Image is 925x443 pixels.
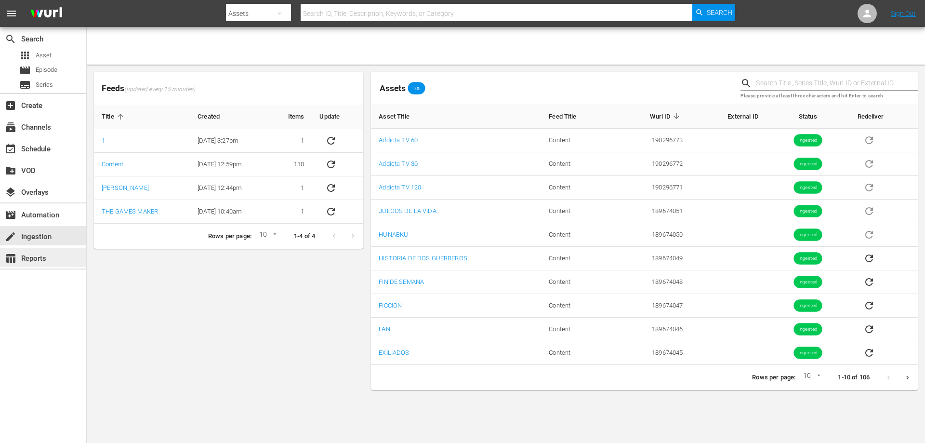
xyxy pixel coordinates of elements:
[793,302,822,309] span: Ingested
[5,33,16,45] span: Search
[255,229,278,243] div: 10
[612,152,691,176] td: 190296772
[5,209,16,221] span: Automation
[756,76,918,91] input: Search Title, Series Title, Wurl ID or External ID
[541,176,611,200] td: Content
[294,232,315,241] p: 1-4 of 4
[270,105,312,129] th: Items
[793,184,822,191] span: Ingested
[5,187,16,198] span: Overlays
[102,184,149,191] a: [PERSON_NAME]
[793,208,822,215] span: Ingested
[799,370,822,385] div: 10
[793,161,822,168] span: Ingested
[793,326,822,333] span: Ingested
[379,255,467,262] a: HISTORIA DE DOS GUERREROS
[379,160,418,167] a: Addicta TV 30
[379,302,402,309] a: FICCION
[541,318,611,341] td: Content
[190,176,270,200] td: [DATE] 12:44pm
[379,184,421,191] a: Addicta TV 120
[36,65,57,75] span: Episode
[102,112,127,121] span: Title
[379,231,408,238] a: HUNABKU
[541,104,611,129] th: Feed Title
[379,112,422,121] span: Asset Title
[612,247,691,270] td: 189674049
[380,83,406,93] span: Assets
[19,65,31,76] span: Episode
[612,318,691,341] td: 189674046
[612,294,691,318] td: 189674047
[793,137,822,144] span: Ingested
[793,279,822,286] span: Ingested
[5,100,16,111] span: Create
[36,51,52,60] span: Asset
[850,104,918,129] th: Redeliver
[94,105,363,224] table: sticky table
[5,253,16,264] span: Reports
[541,152,611,176] td: Content
[379,207,436,215] a: JUEGOS DE LA VIDA
[6,8,17,19] span: menu
[94,81,363,96] span: Feeds
[612,176,691,200] td: 190296771
[102,161,123,168] a: Content
[371,104,918,365] table: sticky table
[5,165,16,176] span: VOD
[190,153,270,176] td: [DATE] 12:59pm
[5,231,16,242] span: Ingestion
[379,349,409,356] a: EXILIADOS
[270,129,312,153] td: 1
[312,105,363,129] th: Update
[793,231,822,239] span: Ingested
[650,112,683,121] span: Wurl ID
[124,86,195,94] span: (updated every 15 minutes)
[858,207,881,214] span: Asset is in future lineups. Remove all episodes that contain this asset before redelivering
[690,104,766,129] th: External ID
[190,129,270,153] td: [DATE] 3:27pm
[740,92,918,100] p: Please provide at least three characters and hit Enter to search
[612,200,691,223] td: 189674051
[208,232,251,241] p: Rows per page:
[858,183,881,190] span: Asset is in future lineups. Remove all episodes that contain this asset before redelivering
[692,4,735,21] button: Search
[5,121,16,133] span: Channels
[541,341,611,365] td: Content
[5,143,16,155] span: Schedule
[379,278,424,285] a: FIN DE SEMANA
[707,4,732,21] span: Search
[190,200,270,224] td: [DATE] 10:40am
[541,247,611,270] td: Content
[858,160,881,167] span: Asset is in future lineups. Remove all episodes that contain this asset before redelivering
[379,136,418,144] a: Addicta TV 60
[102,208,158,215] a: THE GAMES MAKER
[541,270,611,294] td: Content
[793,255,822,262] span: Ingested
[198,112,232,121] span: Created
[838,373,870,382] p: 1-10 of 106
[612,223,691,247] td: 189674050
[612,341,691,365] td: 189674045
[19,79,31,91] span: Series
[541,223,611,247] td: Content
[766,104,850,129] th: Status
[408,85,425,91] span: 106
[793,349,822,357] span: Ingested
[752,373,795,382] p: Rows per page:
[891,10,916,17] a: Sign Out
[23,2,69,25] img: ans4CAIJ8jUAAAAAAAAAAAAAAAAAAAAAAAAgQb4GAAAAAAAAAAAAAAAAAAAAAAAAJMjXAAAAAAAAAAAAAAAAAAAAAAAAgAT5G...
[270,176,312,200] td: 1
[541,294,611,318] td: Content
[898,368,917,387] button: Next page
[858,136,881,143] span: Asset is in future lineups. Remove all episodes that contain this asset before redelivering
[858,230,881,238] span: Asset is in future lineups. Remove all episodes that contain this asset before redelivering
[102,137,105,144] a: 1
[270,153,312,176] td: 110
[541,129,611,152] td: Content
[612,270,691,294] td: 189674048
[612,129,691,152] td: 190296773
[19,50,31,61] span: Asset
[36,80,53,90] span: Series
[541,200,611,223] td: Content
